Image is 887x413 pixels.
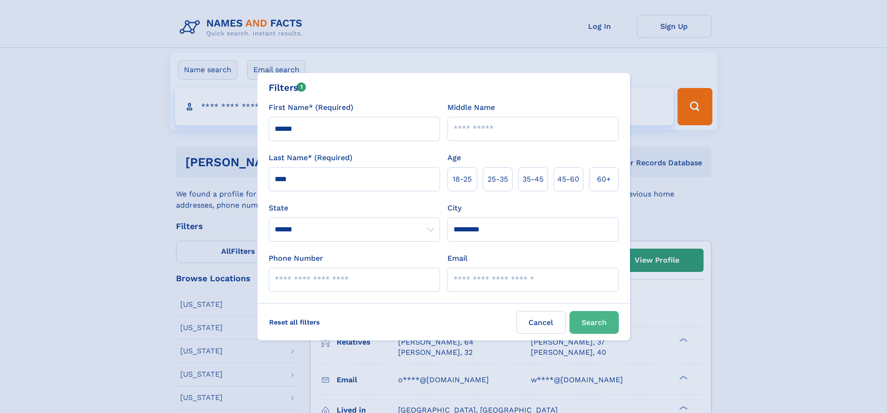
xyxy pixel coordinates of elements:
[447,102,495,113] label: Middle Name
[269,203,440,214] label: State
[447,253,467,264] label: Email
[522,174,543,185] span: 35‑45
[516,311,566,334] label: Cancel
[269,253,323,264] label: Phone Number
[263,311,326,333] label: Reset all filters
[597,174,611,185] span: 60+
[488,174,508,185] span: 25‑35
[447,152,461,163] label: Age
[269,102,353,113] label: First Name* (Required)
[447,203,461,214] label: City
[453,174,472,185] span: 18‑25
[569,311,619,334] button: Search
[269,81,306,95] div: Filters
[557,174,579,185] span: 45‑60
[269,152,352,163] label: Last Name* (Required)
